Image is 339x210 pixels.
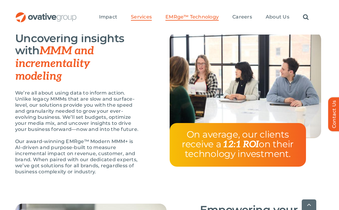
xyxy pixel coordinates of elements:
p: We’re all about using data to inform action. Unlike legacy MMMs that are slow and surface-level, ... [15,90,139,132]
a: Careers [232,14,252,21]
a: About Us [266,14,289,21]
h3: Uncovering insights with [15,32,139,82]
span: Careers [232,14,252,20]
nav: Menu [99,8,309,27]
a: Search [303,14,309,21]
img: Measurement – MMM and Incrementality Modeling [170,32,321,138]
p: Our award-winning EMRge™ Modern MMM+ is AI-driven and purpose-built to measure incremental impact... [15,138,139,175]
span: 12:1 ROI [223,139,259,150]
span: on their technology investment. [185,138,294,159]
span: MMM and incrementality modeling [15,44,94,83]
a: Services [131,14,152,21]
span: On average, our clients receive a [182,129,289,150]
a: OG_Full_horizontal_RGB [15,12,77,17]
span: Impact [99,14,117,20]
span: About Us [266,14,289,20]
a: Impact [99,14,117,21]
span: Services [131,14,152,20]
a: EMRge™ Technology [165,14,219,21]
span: EMRge™ Technology [165,14,219,20]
